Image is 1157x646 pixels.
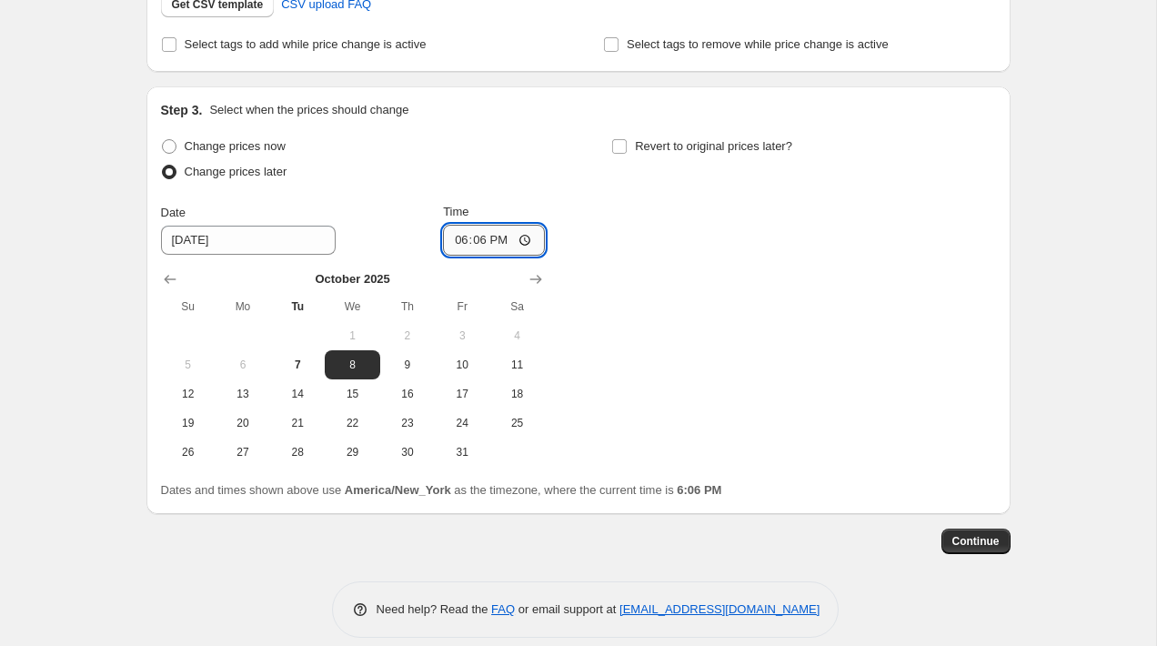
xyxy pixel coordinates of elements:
button: Monday October 27 2025 [216,438,270,467]
span: Need help? Read the [377,602,492,616]
button: Friday October 10 2025 [435,350,489,379]
span: 3 [442,328,482,343]
button: Wednesday October 15 2025 [325,379,379,409]
span: 31 [442,445,482,459]
p: Select when the prices should change [209,101,408,119]
span: 10 [442,358,482,372]
span: Sa [497,299,537,314]
span: 20 [223,416,263,430]
span: Fr [442,299,482,314]
span: Change prices later [185,165,287,178]
th: Tuesday [270,292,325,321]
span: 26 [168,445,208,459]
span: 23 [387,416,428,430]
button: Saturday October 25 2025 [489,409,544,438]
span: Dates and times shown above use as the timezone, where the current time is [161,483,722,497]
b: 6:06 PM [677,483,721,497]
span: 19 [168,416,208,430]
th: Wednesday [325,292,379,321]
span: Mo [223,299,263,314]
button: Sunday October 12 2025 [161,379,216,409]
span: We [332,299,372,314]
button: Wednesday October 1 2025 [325,321,379,350]
input: 12:00 [443,225,545,256]
button: Tuesday October 14 2025 [270,379,325,409]
button: Saturday October 11 2025 [489,350,544,379]
button: Sunday October 26 2025 [161,438,216,467]
span: 12 [168,387,208,401]
span: 8 [332,358,372,372]
span: 30 [387,445,428,459]
b: America/New_York [345,483,451,497]
button: Wednesday October 29 2025 [325,438,379,467]
span: Select tags to add while price change is active [185,37,427,51]
th: Saturday [489,292,544,321]
button: Saturday October 4 2025 [489,321,544,350]
input: 10/7/2025 [161,226,336,255]
span: 15 [332,387,372,401]
a: [EMAIL_ADDRESS][DOMAIN_NAME] [619,602,820,616]
button: Tuesday October 21 2025 [270,409,325,438]
button: Show next month, November 2025 [523,267,548,292]
span: 4 [497,328,537,343]
span: Continue [952,534,1000,549]
span: Time [443,205,468,218]
span: 16 [387,387,428,401]
span: Th [387,299,428,314]
button: Friday October 31 2025 [435,438,489,467]
span: 14 [277,387,317,401]
span: 9 [387,358,428,372]
button: Friday October 3 2025 [435,321,489,350]
button: Sunday October 19 2025 [161,409,216,438]
button: Friday October 24 2025 [435,409,489,438]
button: Saturday October 18 2025 [489,379,544,409]
button: Friday October 17 2025 [435,379,489,409]
button: Thursday October 23 2025 [380,409,435,438]
span: Revert to original prices later? [635,139,792,153]
span: 11 [497,358,537,372]
span: 22 [332,416,372,430]
span: 5 [168,358,208,372]
span: 25 [497,416,537,430]
span: 1 [332,328,372,343]
span: 6 [223,358,263,372]
span: 13 [223,387,263,401]
span: 29 [332,445,372,459]
button: Show previous month, September 2025 [157,267,183,292]
button: Tuesday October 28 2025 [270,438,325,467]
span: Change prices now [185,139,286,153]
button: Sunday October 5 2025 [161,350,216,379]
button: Today Tuesday October 7 2025 [270,350,325,379]
button: Monday October 6 2025 [216,350,270,379]
span: 24 [442,416,482,430]
a: FAQ [491,602,515,616]
span: 7 [277,358,317,372]
th: Thursday [380,292,435,321]
button: Wednesday October 8 2025 [325,350,379,379]
span: Tu [277,299,317,314]
th: Sunday [161,292,216,321]
span: 17 [442,387,482,401]
button: Thursday October 16 2025 [380,379,435,409]
button: Thursday October 30 2025 [380,438,435,467]
span: 21 [277,416,317,430]
button: Thursday October 9 2025 [380,350,435,379]
span: or email support at [515,602,619,616]
th: Monday [216,292,270,321]
button: Monday October 13 2025 [216,379,270,409]
button: Continue [941,529,1011,554]
span: 2 [387,328,428,343]
span: Date [161,206,186,219]
th: Friday [435,292,489,321]
span: 28 [277,445,317,459]
button: Monday October 20 2025 [216,409,270,438]
button: Thursday October 2 2025 [380,321,435,350]
span: Select tags to remove while price change is active [627,37,889,51]
span: Su [168,299,208,314]
span: 27 [223,445,263,459]
h2: Step 3. [161,101,203,119]
button: Wednesday October 22 2025 [325,409,379,438]
span: 18 [497,387,537,401]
